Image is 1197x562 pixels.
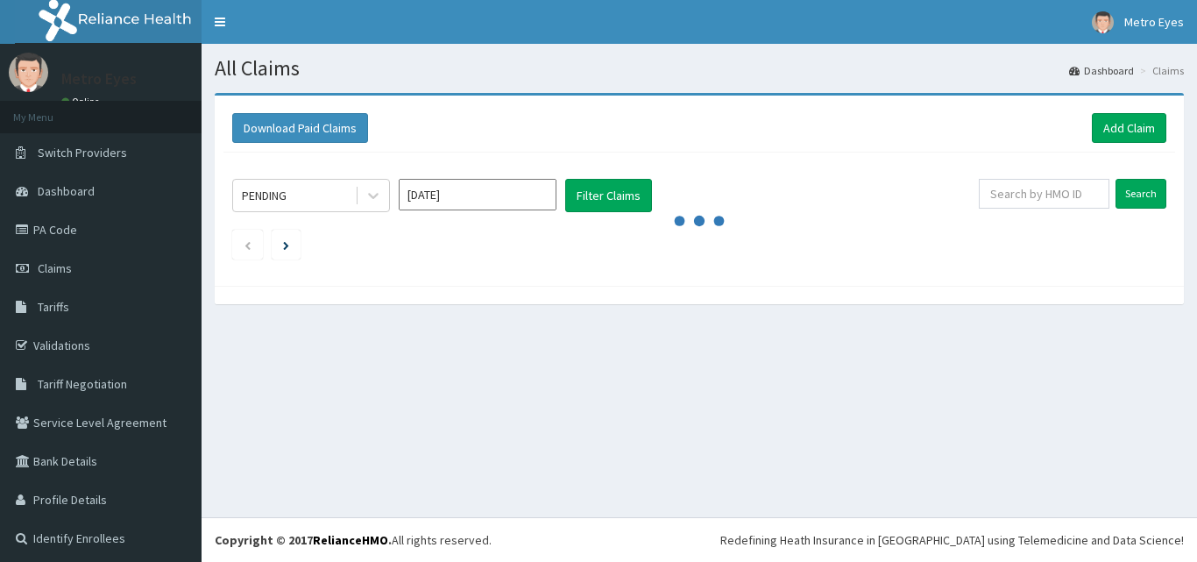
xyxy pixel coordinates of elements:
a: Dashboard [1069,63,1134,78]
div: PENDING [242,187,287,204]
span: Tariffs [38,299,69,315]
a: RelianceHMO [313,532,388,548]
input: Search by HMO ID [979,179,1109,209]
h1: All Claims [215,57,1184,80]
span: Tariff Negotiation [38,376,127,392]
span: Dashboard [38,183,95,199]
img: User Image [9,53,48,92]
span: Claims [38,260,72,276]
input: Select Month and Year [399,179,556,210]
li: Claims [1136,63,1184,78]
a: Previous page [244,237,251,253]
input: Search [1116,179,1166,209]
button: Download Paid Claims [232,113,368,143]
span: Switch Providers [38,145,127,160]
p: Metro Eyes [61,71,137,87]
span: Metro Eyes [1124,14,1184,30]
svg: audio-loading [673,195,726,247]
a: Add Claim [1092,113,1166,143]
a: Next page [283,237,289,253]
button: Filter Claims [565,179,652,212]
footer: All rights reserved. [202,517,1197,562]
div: Redefining Heath Insurance in [GEOGRAPHIC_DATA] using Telemedicine and Data Science! [720,531,1184,549]
strong: Copyright © 2017 . [215,532,392,548]
a: Online [61,96,103,108]
img: User Image [1092,11,1114,33]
